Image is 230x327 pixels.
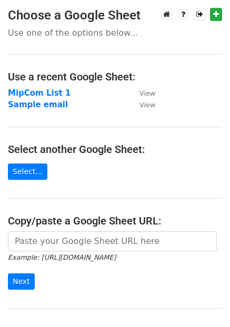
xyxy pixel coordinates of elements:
[8,100,68,109] a: Sample email
[8,88,71,98] a: MipCom List 1
[8,70,222,83] h4: Use a recent Google Sheet:
[129,88,155,98] a: View
[8,163,47,180] a: Select...
[8,8,222,23] h3: Choose a Google Sheet
[8,273,35,290] input: Next
[129,100,155,109] a: View
[8,231,217,251] input: Paste your Google Sheet URL here
[8,27,222,38] p: Use one of the options below...
[8,253,116,261] small: Example: [URL][DOMAIN_NAME]
[139,89,155,97] small: View
[8,214,222,227] h4: Copy/paste a Google Sheet URL:
[8,143,222,156] h4: Select another Google Sheet:
[139,101,155,109] small: View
